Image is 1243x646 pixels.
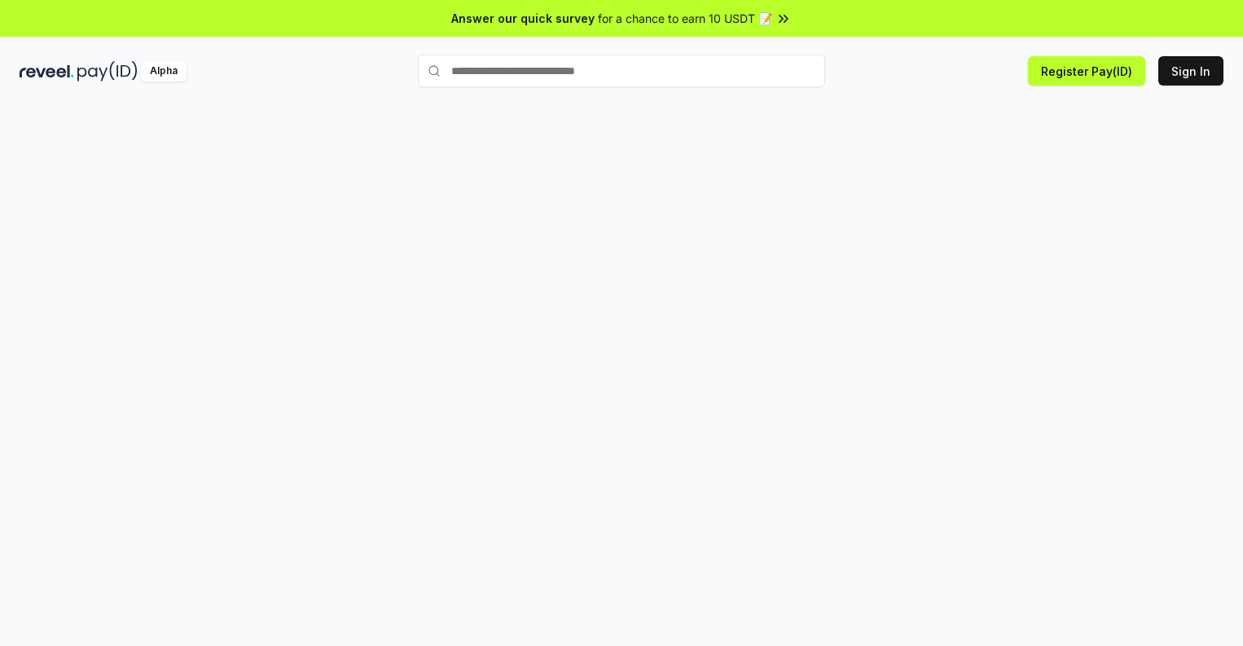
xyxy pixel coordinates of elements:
[20,61,74,81] img: reveel_dark
[1028,56,1145,86] button: Register Pay(ID)
[77,61,138,81] img: pay_id
[598,10,772,27] span: for a chance to earn 10 USDT 📝
[1158,56,1223,86] button: Sign In
[451,10,595,27] span: Answer our quick survey
[141,61,187,81] div: Alpha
